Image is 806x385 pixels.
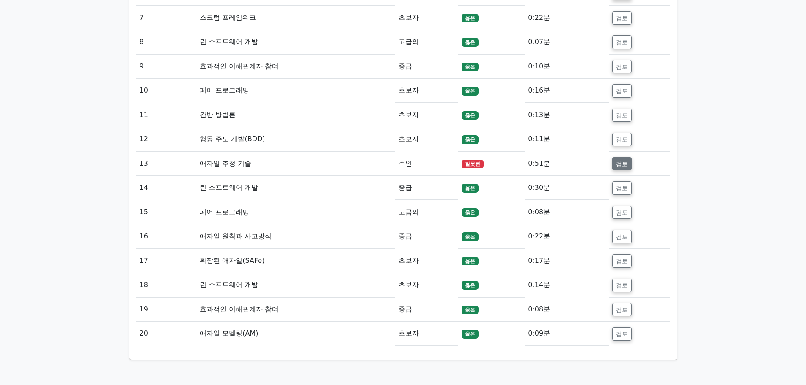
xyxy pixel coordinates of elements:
font: 검토 [616,39,628,46]
font: 고급의 [399,208,419,216]
font: 애자일 모델링(AM) [200,329,258,337]
font: 옳은 [465,39,475,45]
font: 검토 [616,185,628,191]
font: 주인 [399,159,412,167]
font: 0:22분 [528,232,550,240]
font: 중급 [399,305,412,313]
font: 중급 [399,62,412,70]
font: 18 [140,281,148,289]
button: 검토 [612,181,632,195]
font: 9 [140,62,144,70]
font: 19 [140,305,148,313]
font: 검토 [616,14,628,21]
font: 린 소프트웨어 개발 [200,281,258,289]
font: 12 [140,135,148,143]
font: 초보자 [399,329,419,337]
font: 13 [140,159,148,167]
button: 검토 [612,11,632,25]
font: 옳은 [465,258,475,264]
button: 검토 [612,133,632,146]
font: 검토 [616,160,628,167]
font: 0:51분 [528,159,550,167]
font: 옳은 [465,307,475,313]
font: 초보자 [399,281,419,289]
font: 0:11분 [528,135,550,143]
font: 검토 [616,63,628,70]
font: 옳은 [465,137,475,142]
font: 0:14분 [528,281,550,289]
font: 옳은 [465,185,475,191]
button: 검토 [612,109,632,122]
font: 0:09분 [528,329,550,337]
font: 옳은 [465,15,475,21]
font: 검토 [616,87,628,94]
font: 0:10분 [528,62,550,70]
font: 린 소프트웨어 개발 [200,183,258,191]
font: 16 [140,232,148,240]
font: 중급 [399,232,412,240]
font: 초보자 [399,111,419,119]
font: 옳은 [465,64,475,70]
font: 17 [140,257,148,265]
font: 0:07분 [528,38,550,46]
font: 옳은 [465,210,475,216]
button: 검토 [612,35,632,49]
font: 검토 [616,330,628,337]
font: 검토 [616,136,628,143]
button: 검토 [612,84,632,98]
font: 검토 [616,282,628,289]
font: 14 [140,183,148,191]
font: 고급의 [399,38,419,46]
font: 애자일 추정 기술 [200,159,251,167]
font: 애자일 원칙과 사고방식 [200,232,272,240]
button: 검토 [612,157,632,171]
button: 검토 [612,279,632,292]
button: 검토 [612,254,632,268]
font: 8 [140,38,144,46]
font: 행동 주도 개발(BDD) [200,135,265,143]
font: 검토 [616,306,628,313]
font: 옳은 [465,234,475,240]
font: 0:13분 [528,111,550,119]
font: 15 [140,208,148,216]
font: 옳은 [465,282,475,288]
font: 린 소프트웨어 개발 [200,38,258,46]
font: 0:22분 [528,14,550,22]
font: 페어 프로그래밍 [200,86,249,94]
font: 초보자 [399,135,419,143]
font: 7 [140,14,144,22]
font: 0:16분 [528,86,550,94]
font: 효과적인 이해관계자 참여 [200,305,278,313]
button: 검토 [612,206,632,219]
font: 검토 [616,233,628,240]
font: 검토 [616,257,628,264]
font: 0:08분 [528,305,550,313]
font: 검토 [616,209,628,216]
font: 잘못된 [465,161,480,167]
font: 검토 [616,112,628,118]
font: 초보자 [399,14,419,22]
font: 초보자 [399,257,419,265]
font: 옳은 [465,112,475,118]
font: 스크럼 프레임워크 [200,14,256,22]
button: 검토 [612,60,632,74]
font: 칸반 방법론 [200,111,236,119]
font: 0:30분 [528,183,550,191]
font: 20 [140,329,148,337]
font: 옳은 [465,331,475,337]
font: 확장된 애자일(SAFe) [200,257,264,265]
font: 0:08분 [528,208,550,216]
font: 초보자 [399,86,419,94]
button: 검토 [612,303,632,317]
font: 효과적인 이해관계자 참여 [200,62,278,70]
font: 옳은 [465,88,475,94]
font: 11 [140,111,148,119]
button: 검토 [612,327,632,341]
font: 10 [140,86,148,94]
button: 검토 [612,230,632,243]
font: 0:17분 [528,257,550,265]
font: 중급 [399,183,412,191]
font: 페어 프로그래밍 [200,208,249,216]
